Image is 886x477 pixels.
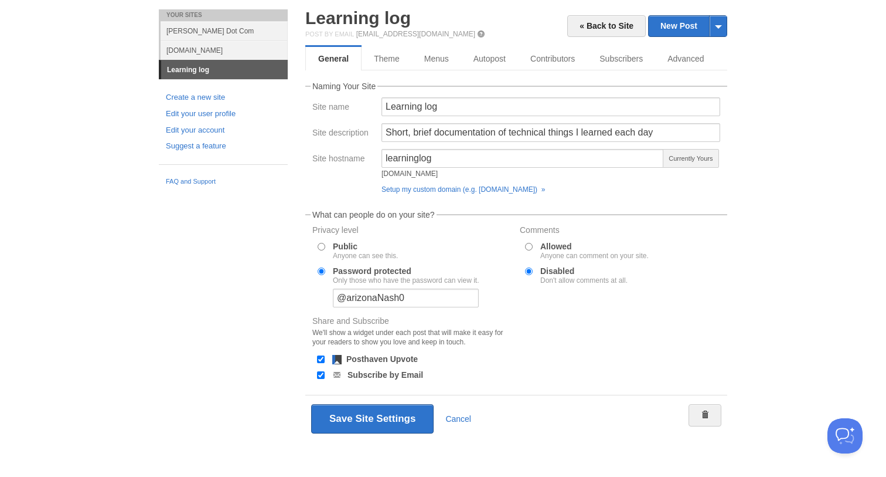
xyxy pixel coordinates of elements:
[540,242,649,259] label: Allowed
[312,328,513,347] div: We'll show a widget under each post that will make it easy for your readers to show you love and ...
[540,277,628,284] div: Don't allow comments at all.
[649,16,727,36] a: New Post
[827,418,863,454] iframe: Help Scout Beacon - Open
[311,404,434,434] button: Save Site Settings
[161,40,288,60] a: [DOMAIN_NAME]
[540,252,649,259] div: Anyone can comment on your site.
[333,242,398,259] label: Public
[312,226,513,237] label: Privacy level
[381,185,545,194] a: Setup my custom domain (e.g. [DOMAIN_NAME]) »
[333,267,479,284] label: Password protected
[161,60,288,79] a: Learning log
[356,30,475,38] a: [EMAIL_ADDRESS][DOMAIN_NAME]
[305,8,411,28] a: Learning log
[412,47,461,70] a: Menus
[461,47,518,70] a: Autopost
[655,47,716,70] a: Advanced
[311,82,377,90] legend: Naming Your Site
[312,154,374,165] label: Site hostname
[567,15,646,37] a: « Back to Site
[166,92,281,104] a: Create a new site
[333,277,479,284] div: Only those who have the password can view it.
[166,108,281,120] a: Edit your user profile
[346,355,418,363] label: Posthaven Upvote
[311,211,437,219] legend: What can people do on your site?
[540,267,628,284] label: Disabled
[305,47,362,70] a: General
[161,21,288,40] a: [PERSON_NAME] Dot Com
[305,31,354,38] span: Post by Email
[347,371,423,379] label: Subscribe by Email
[166,140,281,153] a: Suggest a feature
[381,170,664,177] div: [DOMAIN_NAME]
[166,124,281,137] a: Edit your account
[587,47,655,70] a: Subscribers
[333,252,398,259] div: Anyone can see this.
[663,149,719,168] span: Currently Yours
[159,9,288,21] li: Your Sites
[520,226,720,237] label: Comments
[518,47,587,70] a: Contributors
[312,128,374,140] label: Site description
[445,414,471,424] a: Cancel
[312,103,374,114] label: Site name
[166,177,281,187] a: FAQ and Support
[312,317,513,350] label: Share and Subscribe
[362,47,412,70] a: Theme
